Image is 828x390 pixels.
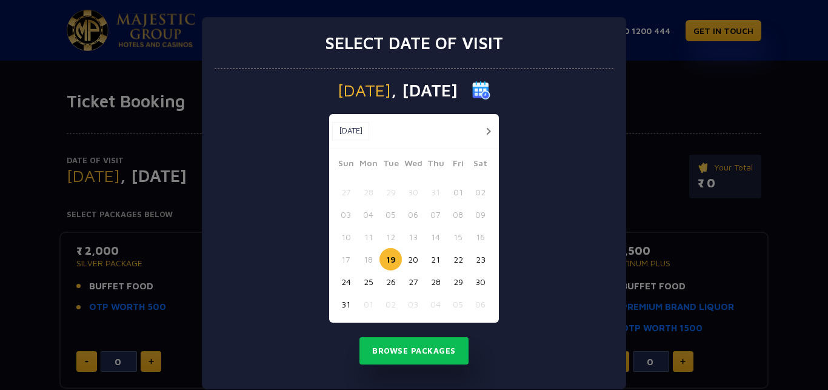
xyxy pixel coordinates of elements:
[402,248,424,271] button: 20
[402,181,424,203] button: 30
[424,226,447,248] button: 14
[379,226,402,248] button: 12
[469,181,492,203] button: 02
[447,293,469,315] button: 05
[424,156,447,173] span: Thu
[469,226,492,248] button: 16
[335,248,357,271] button: 17
[447,203,469,226] button: 08
[332,122,369,140] button: [DATE]
[424,203,447,226] button: 07
[335,271,357,293] button: 24
[335,203,357,226] button: 03
[447,226,469,248] button: 15
[357,181,379,203] button: 28
[447,181,469,203] button: 01
[447,271,469,293] button: 29
[357,203,379,226] button: 04
[357,248,379,271] button: 18
[391,82,458,99] span: , [DATE]
[469,156,492,173] span: Sat
[357,226,379,248] button: 11
[424,271,447,293] button: 28
[402,293,424,315] button: 03
[469,293,492,315] button: 06
[335,156,357,173] span: Sun
[447,248,469,271] button: 22
[402,203,424,226] button: 06
[447,156,469,173] span: Fri
[379,156,402,173] span: Tue
[379,248,402,271] button: 19
[357,271,379,293] button: 25
[402,271,424,293] button: 27
[469,248,492,271] button: 23
[469,271,492,293] button: 30
[472,81,490,99] img: calender icon
[335,293,357,315] button: 31
[379,181,402,203] button: 29
[357,156,379,173] span: Mon
[335,226,357,248] button: 10
[338,82,391,99] span: [DATE]
[424,248,447,271] button: 21
[424,293,447,315] button: 04
[379,271,402,293] button: 26
[359,337,469,365] button: Browse Packages
[402,156,424,173] span: Wed
[402,226,424,248] button: 13
[325,33,503,53] h3: Select date of visit
[379,293,402,315] button: 02
[469,203,492,226] button: 09
[424,181,447,203] button: 31
[357,293,379,315] button: 01
[335,181,357,203] button: 27
[379,203,402,226] button: 05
